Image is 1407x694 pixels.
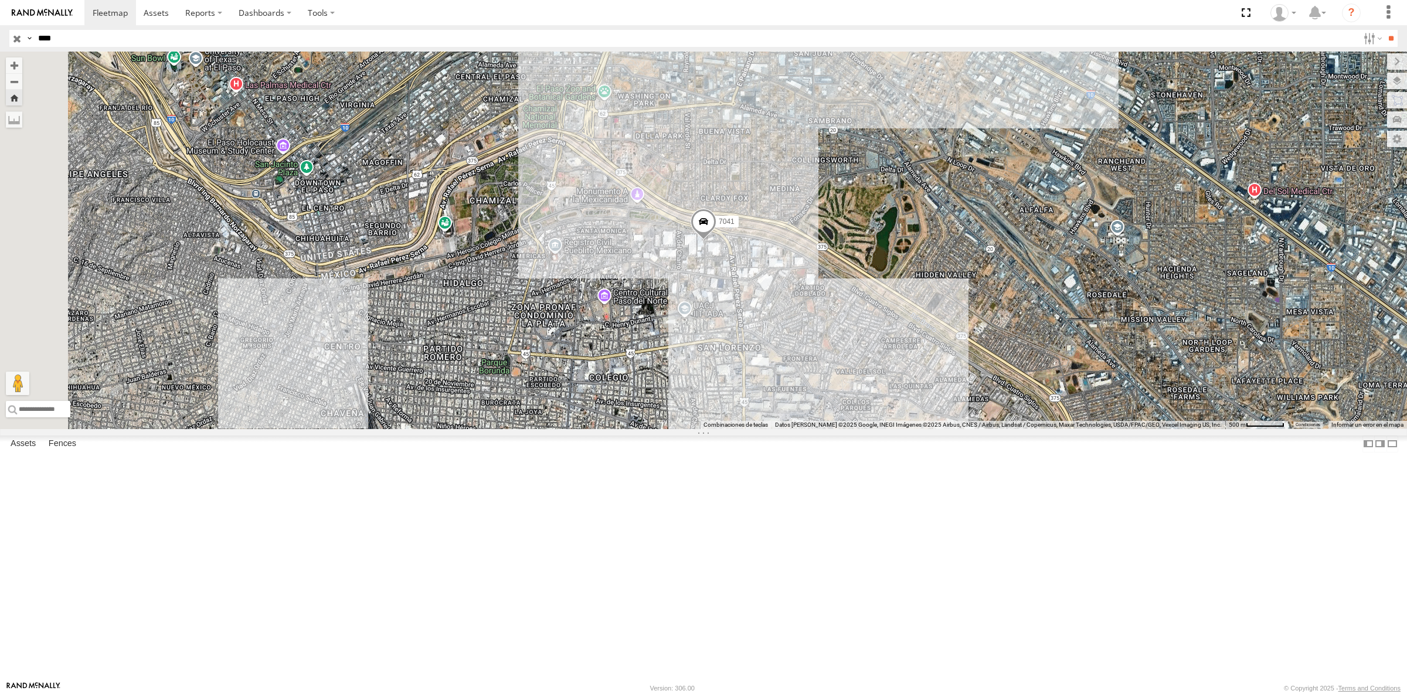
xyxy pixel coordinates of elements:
div: Roberto Garcia [1266,4,1300,22]
a: Informar un error en el mapa [1331,421,1403,428]
span: 7041 [719,217,735,226]
button: Arrastra el hombrecito naranja al mapa para abrir Street View [6,372,29,395]
label: Fences [43,436,82,452]
label: Assets [5,436,42,452]
i: ? [1342,4,1361,22]
a: Visit our Website [6,682,60,694]
button: Zoom Home [6,90,22,106]
span: 500 m [1229,421,1246,428]
span: Datos [PERSON_NAME] ©2025 Google, INEGI Imágenes ©2025 Airbus, CNES / Airbus, Landsat / Copernicu... [775,421,1222,428]
button: Escala del mapa: 500 m por 62 píxeles [1225,421,1288,429]
a: Condiciones (se abre en una nueva pestaña) [1296,423,1320,427]
div: © Copyright 2025 - [1284,685,1401,692]
label: Search Query [25,30,34,47]
button: Zoom out [6,73,22,90]
label: Measure [6,111,22,128]
a: Terms and Conditions [1338,685,1401,692]
div: Version: 306.00 [650,685,695,692]
button: Combinaciones de teclas [704,421,768,429]
label: Map Settings [1387,131,1407,147]
label: Hide Summary Table [1386,436,1398,453]
button: Zoom in [6,57,22,73]
label: Dock Summary Table to the Right [1374,436,1386,453]
label: Dock Summary Table to the Left [1362,436,1374,453]
img: rand-logo.svg [12,9,73,17]
label: Search Filter Options [1359,30,1384,47]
